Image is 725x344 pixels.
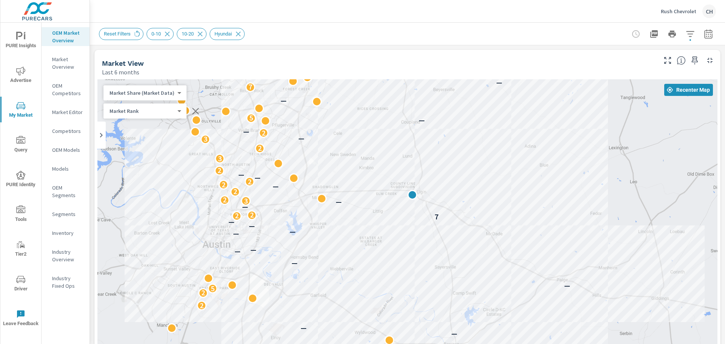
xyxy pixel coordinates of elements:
[250,210,254,219] p: 2
[249,113,253,122] p: 5
[200,301,204,310] p: 2
[42,144,89,156] div: OEM Models
[496,78,502,87] p: —
[235,211,239,220] p: 2
[665,26,680,42] button: Print Report
[258,143,262,153] p: 2
[52,165,83,173] p: Models
[273,182,279,191] p: —
[249,221,255,230] p: —
[42,125,89,137] div: Competitors
[147,28,174,40] div: 0-10
[662,54,674,66] button: Make Fullscreen
[298,134,304,143] p: —
[704,54,716,66] button: Minimize Widget
[99,28,143,40] div: Reset Filters
[201,288,205,297] p: 2
[42,273,89,292] div: Industry Fixed Ops
[3,205,39,224] span: Tools
[336,197,342,206] p: —
[42,163,89,174] div: Models
[664,84,713,96] button: Recenter Map
[102,59,144,67] h5: Market View
[248,82,252,91] p: 7
[177,31,198,37] span: 10-20
[52,56,83,71] p: Market Overview
[223,195,227,204] p: 2
[52,146,83,154] p: OEM Models
[103,108,180,115] div: Market Share (Market Data)
[42,27,89,46] div: OEM Market Overview
[250,245,256,254] p: —
[110,108,174,114] p: Market Rank
[52,29,83,44] p: OEM Market Overview
[147,31,165,37] span: 0-10
[52,127,83,135] p: Competitors
[102,68,139,77] p: Last 6 months
[689,54,701,66] span: Save this to your personalized report
[52,108,83,116] p: Market Editor
[290,227,296,236] p: —
[3,136,39,154] span: Query
[42,246,89,265] div: Industry Overview
[218,154,222,163] p: 3
[233,187,237,196] p: 2
[210,31,236,37] span: Hyundai
[3,171,39,189] span: PURE Identity
[242,202,248,211] p: —
[3,66,39,85] span: Advertise
[646,26,662,42] button: "Export Report to PDF"
[52,275,83,290] p: Industry Fixed Ops
[661,8,696,15] p: Rush Chevrolet
[42,208,89,220] div: Segments
[243,127,249,136] p: —
[210,28,245,40] div: Hyundai
[42,54,89,73] div: Market Overview
[667,86,710,93] span: Recenter Map
[255,173,261,182] p: —
[217,166,221,175] p: 2
[3,275,39,293] span: Driver
[52,82,83,97] p: OEM Competitors
[248,177,251,186] p: 2
[110,89,174,96] p: Market Share (Market Data)
[233,229,239,238] p: —
[419,116,425,125] p: —
[564,281,570,290] p: —
[177,28,207,40] div: 10-20
[271,71,277,80] p: —
[52,184,83,199] p: OEM Segments
[683,26,698,42] button: Apply Filters
[262,128,265,137] p: 2
[103,89,180,97] div: Market Share (Market Data)
[0,23,41,335] div: nav menu
[702,5,716,18] div: CH
[244,196,248,205] p: 3
[211,284,214,293] p: 5
[228,217,234,226] p: —
[52,210,83,218] p: Segments
[677,56,686,65] span: Find the biggest opportunities in your market for your inventory. Understand by postal code where...
[292,258,298,267] p: —
[52,229,83,237] p: Inventory
[3,240,39,259] span: Tier2
[3,310,39,328] span: Leave Feedback
[281,96,287,105] p: —
[52,248,83,263] p: Industry Overview
[238,170,244,179] p: —
[222,180,225,189] p: 2
[451,329,457,338] p: —
[435,212,438,221] p: 7
[204,134,207,143] p: 3
[3,101,39,120] span: My Market
[42,80,89,99] div: OEM Competitors
[42,227,89,239] div: Inventory
[99,31,135,37] span: Reset Filters
[42,106,89,118] div: Market Editor
[42,182,89,201] div: OEM Segments
[234,247,241,256] p: —
[3,32,39,50] span: PURE Insights
[301,323,307,332] p: —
